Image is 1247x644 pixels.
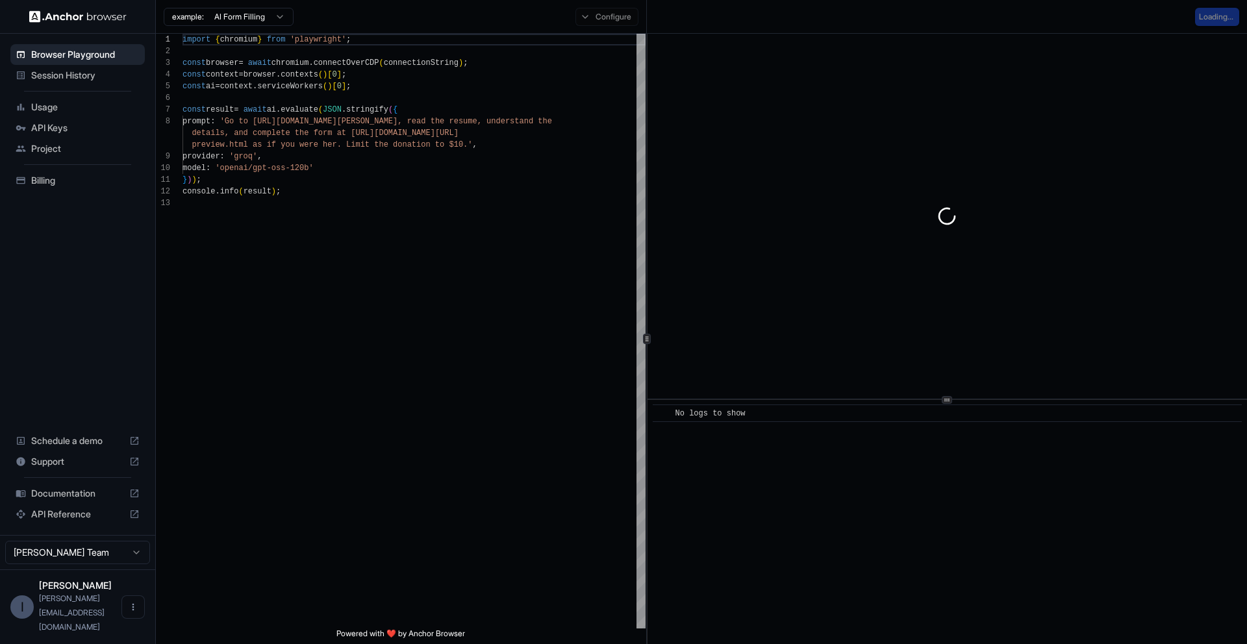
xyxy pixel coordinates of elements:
span: ; [342,70,346,79]
div: Support [10,451,145,472]
span: API Keys [31,121,140,134]
span: ( [379,58,384,68]
span: Support [31,455,124,468]
div: 7 [156,104,170,116]
span: ; [197,175,201,184]
span: context [206,70,238,79]
span: ) [327,82,332,91]
span: info [220,187,239,196]
span: . [342,105,346,114]
span: 0 [337,82,342,91]
div: 8 [156,116,170,127]
span: ( [318,105,323,114]
span: ; [276,187,281,196]
div: Billing [10,170,145,191]
span: ] [337,70,342,79]
div: 9 [156,151,170,162]
span: const [183,82,206,91]
span: ( [238,187,243,196]
span: } [257,35,262,44]
span: 'openai/gpt-oss-120b' [215,164,313,173]
span: ad the resume, understand the [416,117,552,126]
span: prompt [183,117,210,126]
span: , [472,140,477,149]
span: Powered with ❤️ by Anchor Browser [336,628,465,644]
span: Browser Playground [31,48,140,61]
span: stringify [346,105,388,114]
span: ) [323,70,327,79]
span: await [244,105,267,114]
span: Documentation [31,487,124,500]
span: . [309,58,313,68]
div: 11 [156,174,170,186]
span: No logs to show [675,409,746,418]
span: chromium [271,58,309,68]
div: Schedule a demo [10,430,145,451]
span: contexts [281,70,318,79]
div: 5 [156,80,170,92]
span: : [220,152,225,161]
div: Usage [10,97,145,118]
span: provider [183,152,220,161]
span: serviceWorkers [257,82,323,91]
span: API Reference [31,508,124,521]
span: Billing [31,174,140,187]
span: ) [192,175,196,184]
span: = [234,105,238,114]
span: browser [206,58,238,68]
span: ] [342,82,346,91]
div: 4 [156,69,170,80]
span: , [257,152,262,161]
img: Anchor Logo [29,10,127,23]
span: evaluate [281,105,318,114]
span: { [215,35,220,44]
span: await [248,58,271,68]
span: const [183,105,206,114]
div: Project [10,138,145,159]
span: ( [318,70,323,79]
span: : [210,117,215,126]
div: API Reference [10,504,145,525]
span: chromium [220,35,258,44]
span: ( [388,105,393,114]
span: result [244,187,271,196]
span: Usage [31,101,140,114]
span: Project [31,142,140,155]
div: 1 [156,34,170,45]
div: Browser Playground [10,44,145,65]
span: const [183,58,206,68]
span: . [276,70,281,79]
span: [ [332,82,336,91]
span: [ [327,70,332,79]
span: ai [206,82,215,91]
span: console [183,187,215,196]
span: connectOverCDP [314,58,379,68]
span: Schedule a demo [31,434,124,447]
span: JSON [323,105,342,114]
span: . [215,187,220,196]
span: ) [187,175,192,184]
div: I [10,595,34,619]
span: details, and complete the form at [URL] [192,129,374,138]
span: preview.html as if you were her. Limit the donatio [192,140,425,149]
div: 2 [156,45,170,57]
span: ; [463,58,468,68]
span: connectionString [384,58,459,68]
div: Session History [10,65,145,86]
span: = [215,82,220,91]
span: ; [346,35,351,44]
div: API Keys [10,118,145,138]
span: ivan@daytona.io [39,593,105,632]
span: 0 [332,70,336,79]
span: example: [172,12,204,22]
span: } [183,175,187,184]
span: ) [271,187,276,196]
div: Documentation [10,483,145,504]
span: import [183,35,210,44]
span: [DOMAIN_NAME][URL] [374,129,459,138]
span: ​ [659,407,666,420]
div: 12 [156,186,170,197]
span: = [238,58,243,68]
button: Open menu [121,595,145,619]
span: 'Go to [URL][DOMAIN_NAME][PERSON_NAME], re [220,117,416,126]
